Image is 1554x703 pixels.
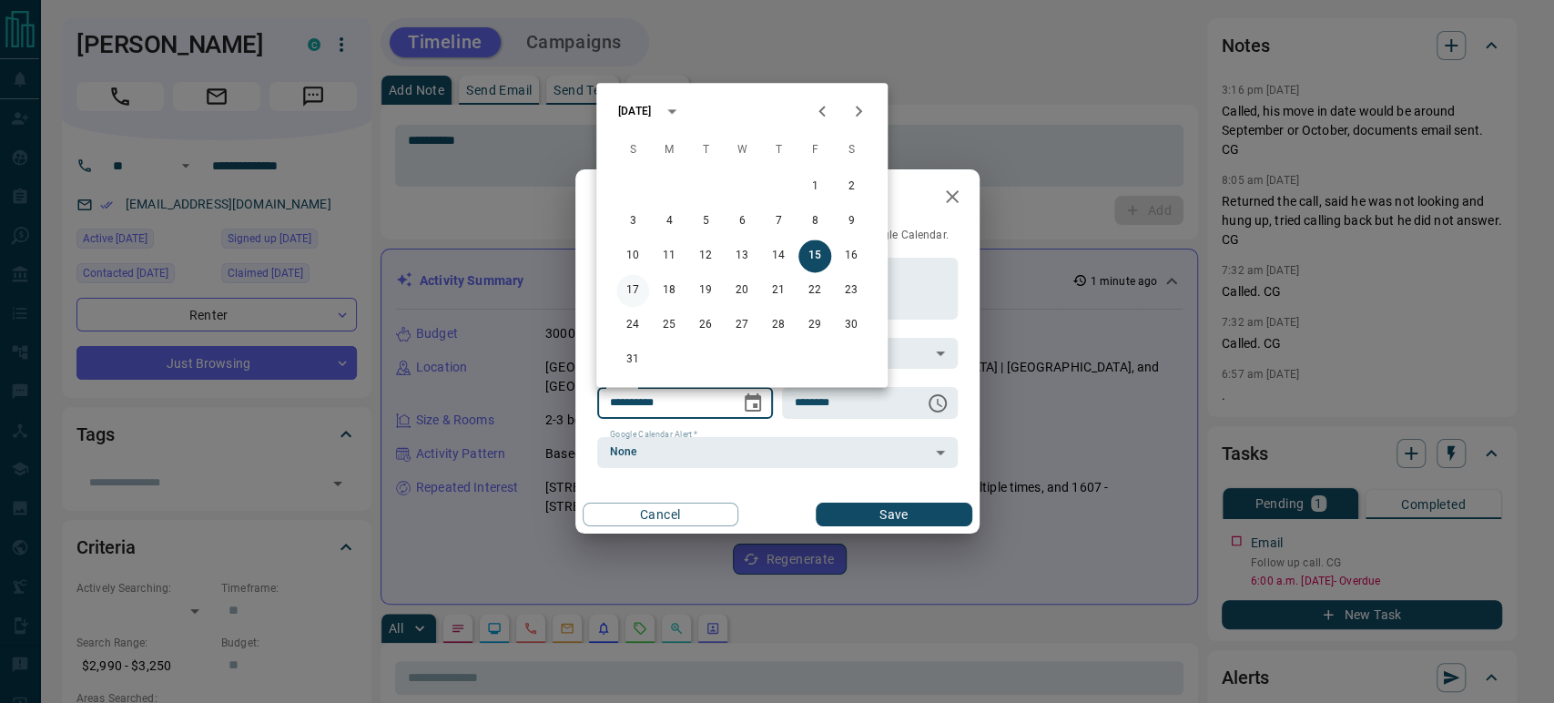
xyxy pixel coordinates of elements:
span: Sunday [616,132,649,168]
span: Friday [798,132,831,168]
div: [DATE] [618,103,651,119]
button: 5 [689,205,722,238]
button: Save [816,503,971,526]
button: 25 [653,309,686,341]
button: 4 [653,205,686,238]
button: Previous month [804,93,840,129]
button: 29 [798,309,831,341]
button: 16 [835,239,868,272]
button: 24 [616,309,649,341]
button: 8 [798,205,831,238]
button: 12 [689,239,722,272]
button: 31 [616,343,649,376]
button: 11 [653,239,686,272]
button: 2 [835,170,868,203]
div: None [597,437,958,468]
button: 9 [835,205,868,238]
button: 6 [726,205,758,238]
button: 20 [726,274,758,307]
span: Tuesday [689,132,722,168]
button: Next month [840,93,877,129]
button: Cancel [583,503,738,526]
button: 19 [689,274,722,307]
span: Monday [653,132,686,168]
button: 22 [798,274,831,307]
span: Thursday [762,132,795,168]
button: 15 [798,239,831,272]
span: Saturday [835,132,868,168]
button: 26 [689,309,722,341]
button: 21 [762,274,795,307]
span: Wednesday [726,132,758,168]
button: 14 [762,239,795,272]
button: 1 [798,170,831,203]
button: 23 [835,274,868,307]
button: 28 [762,309,795,341]
button: 3 [616,205,649,238]
button: calendar view is open, switch to year view [656,96,687,127]
button: 30 [835,309,868,341]
button: 13 [726,239,758,272]
button: 7 [762,205,795,238]
button: 17 [616,274,649,307]
button: Choose time, selected time is 6:00 AM [919,385,956,422]
button: 18 [653,274,686,307]
button: 27 [726,309,758,341]
button: 10 [616,239,649,272]
h2: Edit Task [575,169,692,228]
button: Choose date, selected date is Aug 15, 2025 [735,385,771,422]
label: Google Calendar Alert [610,429,697,441]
